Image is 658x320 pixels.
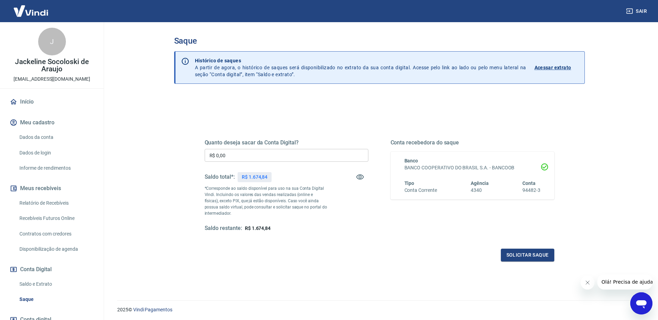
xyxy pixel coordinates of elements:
a: Dados da conta [17,130,95,144]
h5: Quanto deseja sacar da Conta Digital? [205,139,368,146]
a: Disponibilização de agenda [17,242,95,256]
p: 2025 © [117,306,641,313]
div: J [38,28,66,55]
p: R$ 1.674,84 [242,174,267,181]
h6: 4340 [471,187,489,194]
p: Acessar extrato [535,64,571,71]
span: Olá! Precisa de ajuda? [4,5,58,10]
button: Meus recebíveis [8,181,95,196]
p: Histórico de saques [195,57,526,64]
h6: Conta Corrente [404,187,437,194]
span: Banco [404,158,418,163]
a: Relatório de Recebíveis [17,196,95,210]
a: Recebíveis Futuros Online [17,211,95,225]
h6: BANCO COOPERATIVO DO BRASIL S.A. - BANCOOB [404,164,540,171]
iframe: Fechar mensagem [581,276,595,290]
h5: Saldo restante: [205,225,242,232]
a: Contratos com credores [17,227,95,241]
a: Saldo e Extrato [17,277,95,291]
a: Vindi Pagamentos [133,307,172,312]
span: Tipo [404,180,415,186]
p: [EMAIL_ADDRESS][DOMAIN_NAME] [14,75,90,83]
a: Dados de login [17,146,95,160]
p: A partir de agora, o histórico de saques será disponibilizado no extrato da sua conta digital. Ac... [195,57,526,78]
span: Agência [471,180,489,186]
h5: Saldo total*: [205,174,235,180]
span: Conta [522,180,536,186]
h3: Saque [174,36,585,46]
a: Acessar extrato [535,57,579,78]
iframe: Mensagem da empresa [597,274,652,290]
p: *Corresponde ao saldo disponível para uso na sua Conta Digital Vindi. Incluindo os valores das ve... [205,185,327,216]
h6: 94482-3 [522,187,540,194]
img: Vindi [8,0,53,21]
a: Saque [17,292,95,306]
button: Meu cadastro [8,115,95,130]
a: Informe de rendimentos [17,161,95,175]
button: Conta Digital [8,262,95,277]
a: Início [8,94,95,109]
button: Sair [625,5,650,18]
p: Jackeline Socoloski de Araujo [6,58,98,73]
span: R$ 1.674,84 [245,225,271,231]
iframe: Botão para abrir a janela de mensagens [630,292,652,314]
button: Solicitar saque [501,249,554,261]
h5: Conta recebedora do saque [391,139,554,146]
